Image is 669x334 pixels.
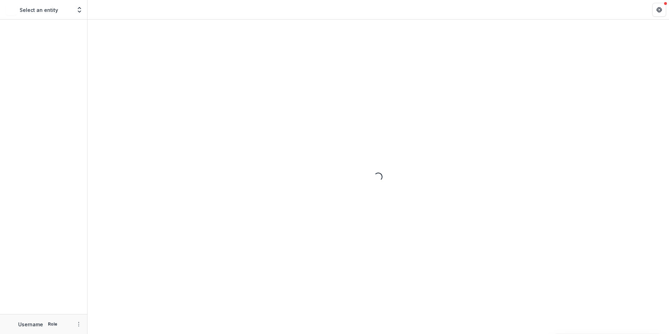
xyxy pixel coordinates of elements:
[75,320,83,328] button: More
[652,3,666,17] button: Get Help
[75,3,84,17] button: Open entity switcher
[20,6,58,14] p: Select an entity
[18,321,43,328] p: Username
[46,321,59,327] p: Role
